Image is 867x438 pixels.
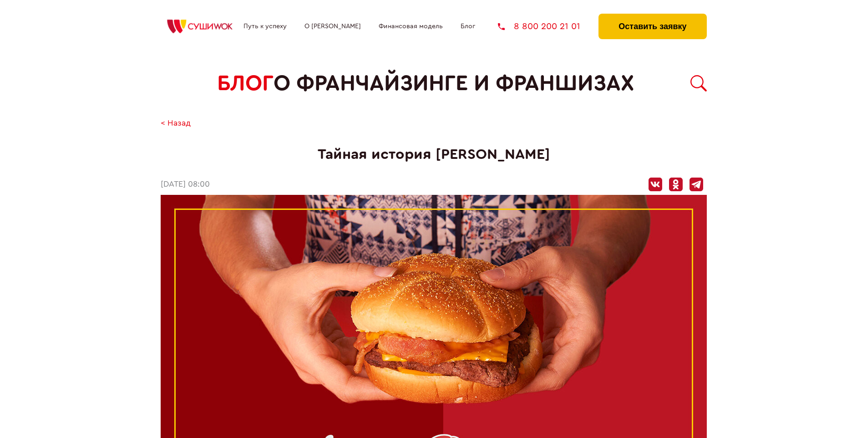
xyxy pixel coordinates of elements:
[243,23,287,30] a: Путь к успеху
[598,14,706,39] button: Оставить заявку
[304,23,361,30] a: О [PERSON_NAME]
[161,146,707,163] h1: Тайная история [PERSON_NAME]
[274,71,634,96] span: о франчайзинге и франшизах
[217,71,274,96] span: БЛОГ
[498,22,580,31] a: 8 800 200 21 01
[161,180,210,189] time: [DATE] 08:00
[514,22,580,31] span: 8 800 200 21 01
[461,23,475,30] a: Блог
[379,23,443,30] a: Финансовая модель
[161,119,191,128] a: < Назад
